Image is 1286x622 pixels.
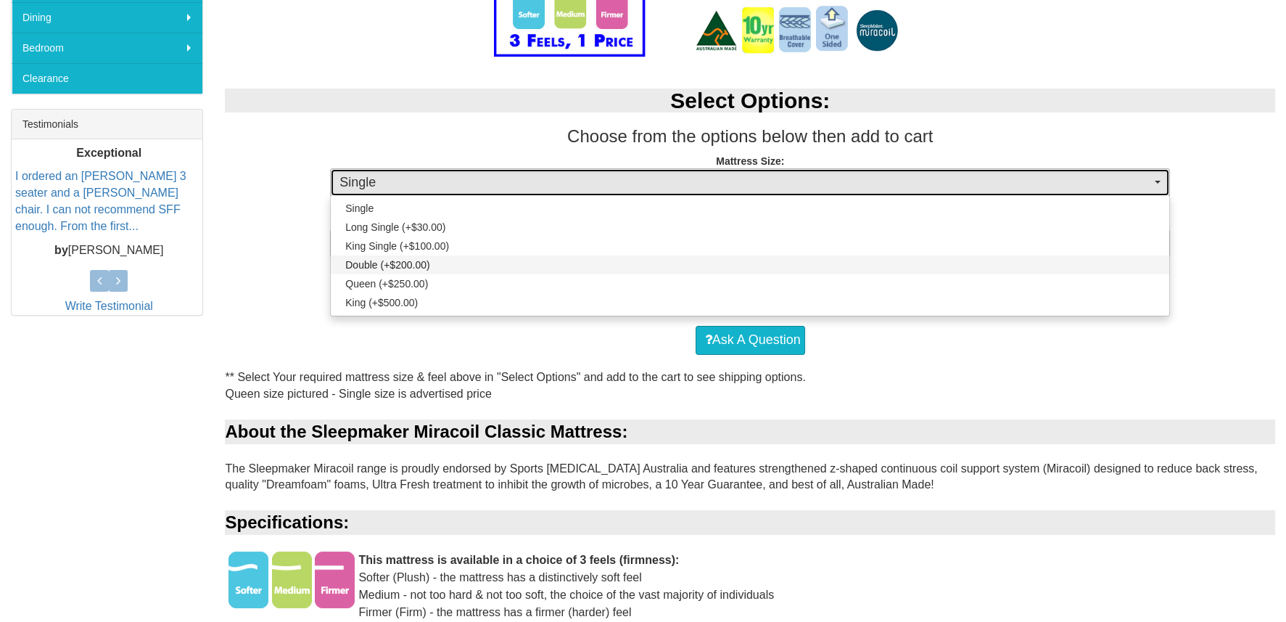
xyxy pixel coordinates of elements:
[330,168,1170,197] button: Single
[358,554,679,566] b: This mattress is available in a choice of 3 feels (firmness):
[225,510,1275,535] div: Specifications:
[12,63,202,94] a: Clearance
[15,242,202,258] p: [PERSON_NAME]
[345,239,449,253] span: King Single (+$100.00)
[54,243,68,255] b: by
[12,110,202,139] div: Testimonials
[345,201,374,216] span: Single
[716,155,784,167] strong: Mattress Size:
[225,420,1275,444] div: About the Sleepmaker Miracoil Classic Mattress:
[345,277,428,291] span: Queen (+$250.00)
[65,300,153,312] a: Write Testimonial
[339,173,1151,192] span: Single
[225,127,1275,146] h3: Choose from the options below then add to cart
[345,295,418,310] span: King (+$500.00)
[272,552,312,608] img: Medium Firmness
[12,2,202,33] a: Dining
[345,220,445,234] span: Long Single (+$30.00)
[228,552,268,608] img: Plush Firmness
[12,33,202,63] a: Bedroom
[345,258,429,272] span: Double (+$200.00)
[670,89,830,112] b: Select Options:
[696,326,805,355] a: Ask A Question
[315,552,355,608] img: Firm Firmness
[76,146,141,158] b: Exceptional
[15,170,186,232] a: I ordered an [PERSON_NAME] 3 seater and a [PERSON_NAME] chair. I can not recommend SFF enough. Fr...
